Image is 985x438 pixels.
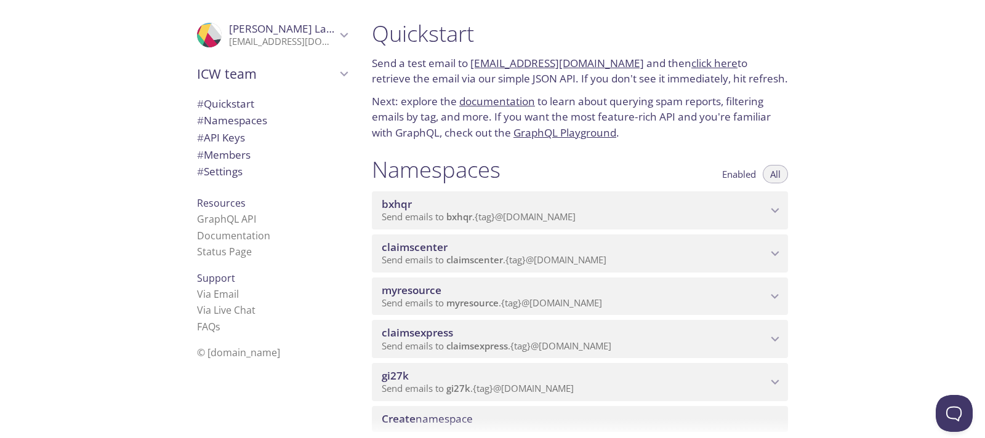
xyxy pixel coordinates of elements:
[446,382,470,394] span: gi27k
[382,325,453,340] span: claimsexpress
[372,320,788,358] div: claimsexpress namespace
[691,56,738,70] a: click here
[187,95,357,113] div: Quickstart
[197,148,251,162] span: Members
[372,277,788,316] div: myresource namespace
[372,20,788,47] h1: Quickstart
[197,65,336,82] span: ICW team
[187,146,357,164] div: Members
[197,130,245,145] span: API Keys
[372,55,788,87] p: Send a test email to and then to retrieve the email via our simple JSON API. If you don't see it ...
[372,406,788,432] div: Create namespace
[197,271,235,285] span: Support
[197,113,204,127] span: #
[459,94,535,108] a: documentation
[197,245,252,258] a: Status Page
[936,395,973,432] iframe: Help Scout Beacon - Open
[446,253,503,266] span: claimscenter
[382,382,574,394] span: Send emails to . {tag} @[DOMAIN_NAME]
[197,130,204,145] span: #
[372,234,788,273] div: claimscenter namespace
[229,22,367,36] span: [PERSON_NAME] Lakhinana
[197,229,270,242] a: Documentation
[197,320,220,333] a: FAQ
[382,197,412,211] span: bxhqr
[197,164,204,178] span: #
[382,253,606,266] span: Send emails to . {tag} @[DOMAIN_NAME]
[763,165,788,183] button: All
[197,196,246,210] span: Resources
[715,165,763,183] button: Enabled
[382,240,448,254] span: claimscenter
[187,15,357,55] div: Rajesh Lakhinana
[446,340,508,352] span: claimsexpress
[372,156,501,183] h1: Namespaces
[187,58,357,90] div: ICW team
[446,297,499,309] span: myresource
[197,148,204,162] span: #
[187,163,357,180] div: Team Settings
[382,210,576,223] span: Send emails to . {tag} @[DOMAIN_NAME]
[197,303,255,317] a: Via Live Chat
[187,129,357,146] div: API Keys
[197,212,256,226] a: GraphQL API
[197,97,254,111] span: Quickstart
[382,340,611,352] span: Send emails to . {tag} @[DOMAIN_NAME]
[446,210,472,223] span: bxhqr
[372,191,788,229] div: bxhqr namespace
[197,97,204,111] span: #
[382,283,441,297] span: myresource
[197,113,267,127] span: Namespaces
[470,56,644,70] a: [EMAIL_ADDRESS][DOMAIN_NAME]
[229,36,336,48] p: [EMAIL_ADDRESS][DOMAIN_NAME]
[513,125,616,140] a: GraphQL Playground
[197,287,239,301] a: Via Email
[215,320,220,333] span: s
[382,297,602,309] span: Send emails to . {tag} @[DOMAIN_NAME]
[187,112,357,129] div: Namespaces
[372,94,788,141] p: Next: explore the to learn about querying spam reports, filtering emails by tag, and more. If you...
[372,363,788,401] div: gi27k namespace
[197,164,243,178] span: Settings
[382,368,409,383] span: gi27k
[197,346,280,359] span: © [DOMAIN_NAME]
